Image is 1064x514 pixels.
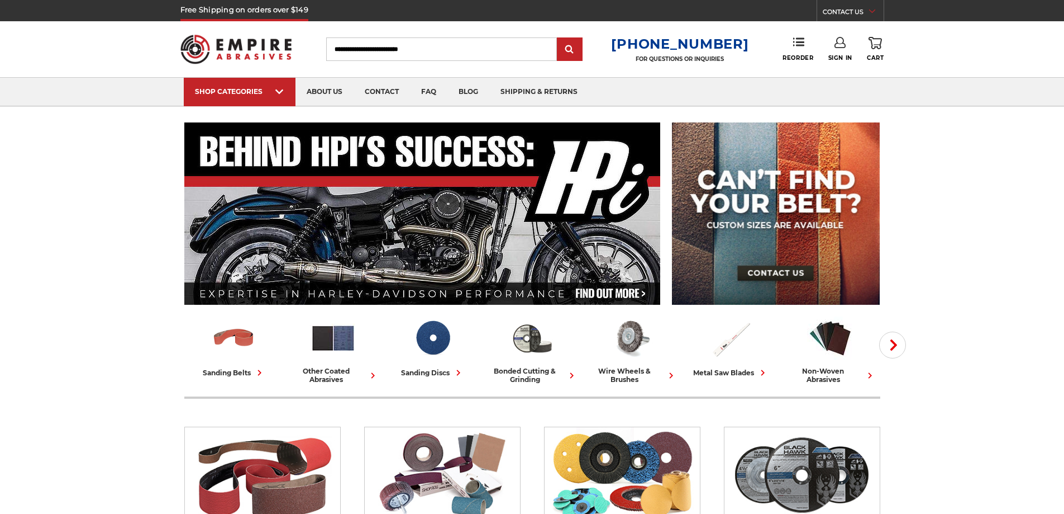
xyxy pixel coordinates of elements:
a: [PHONE_NUMBER] [611,36,748,52]
a: wire wheels & brushes [586,315,677,384]
div: sanding belts [203,367,265,379]
img: Wire Wheels & Brushes [608,315,655,361]
input: Submit [559,39,581,61]
div: non-woven abrasives [785,367,876,384]
button: Next [879,332,906,359]
img: Sanding Belts [211,315,257,361]
a: faq [410,78,447,106]
a: metal saw blades [686,315,776,379]
a: about us [295,78,354,106]
span: Cart [867,54,884,62]
p: FOR QUESTIONS OR INQUIRIES [611,55,748,63]
img: Non-woven Abrasives [807,315,853,361]
a: Reorder [783,37,813,61]
span: Sign In [828,54,852,62]
div: SHOP CATEGORIES [195,87,284,96]
a: non-woven abrasives [785,315,876,384]
img: Empire Abrasives [180,27,292,71]
a: sanding discs [388,315,478,379]
a: shipping & returns [489,78,589,106]
img: Bonded Cutting & Grinding [509,315,555,361]
div: other coated abrasives [288,367,379,384]
img: Other Coated Abrasives [310,315,356,361]
div: sanding discs [401,367,464,379]
a: blog [447,78,489,106]
div: bonded cutting & grinding [487,367,578,384]
a: bonded cutting & grinding [487,315,578,384]
a: CONTACT US [823,6,884,21]
a: sanding belts [189,315,279,379]
img: Metal Saw Blades [708,315,754,361]
div: metal saw blades [693,367,769,379]
a: other coated abrasives [288,315,379,384]
a: Cart [867,37,884,62]
img: Sanding Discs [409,315,456,361]
img: Banner for an interview featuring Horsepower Inc who makes Harley performance upgrades featured o... [184,122,661,305]
a: contact [354,78,410,106]
img: promo banner for custom belts. [672,122,880,305]
span: Reorder [783,54,813,62]
div: wire wheels & brushes [586,367,677,384]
